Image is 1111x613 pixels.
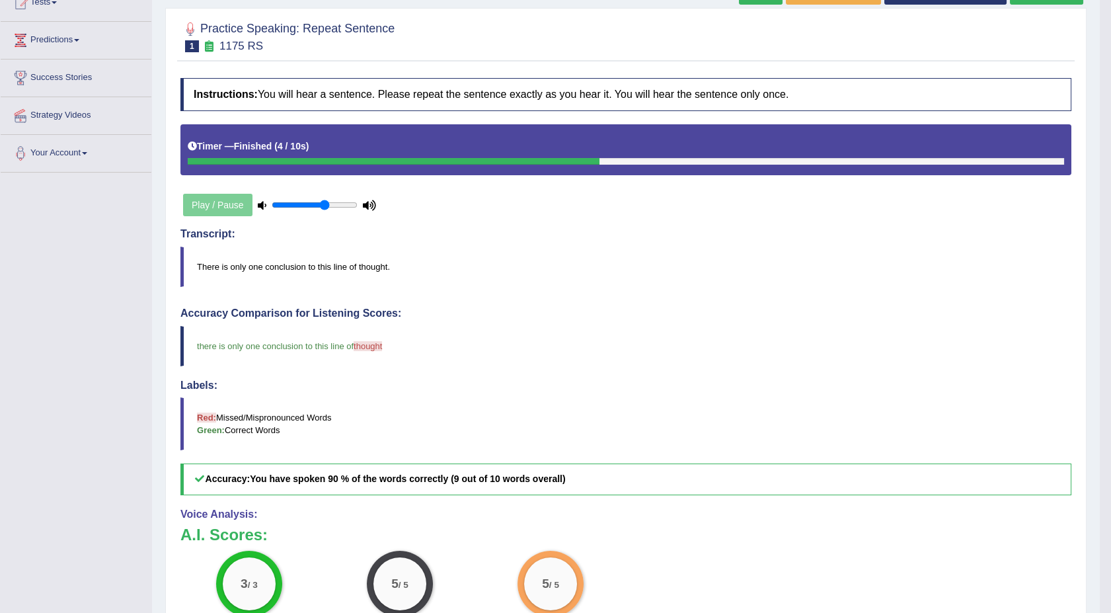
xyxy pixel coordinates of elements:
[1,22,151,55] a: Predictions
[180,307,1071,319] h4: Accuracy Comparison for Listening Scores:
[248,580,258,590] small: / 3
[399,580,408,590] small: / 5
[202,40,216,53] small: Exam occurring question
[219,40,263,52] small: 1175 RS
[180,464,1071,495] h5: Accuracy:
[197,341,354,351] span: there is only one conclusion to this line of
[354,341,382,351] span: thought
[180,78,1071,111] h4: You will hear a sentence. Please repeat the sentence exactly as you hear it. You will hear the se...
[234,141,272,151] b: Finished
[180,526,268,544] b: A.I. Scores:
[1,97,151,130] a: Strategy Videos
[197,413,216,423] b: Red:
[542,577,549,591] big: 5
[278,141,306,151] b: 4 / 10s
[194,89,258,100] b: Instructions:
[391,577,399,591] big: 5
[180,19,395,52] h2: Practice Speaking: Repeat Sentence
[274,141,278,151] b: (
[185,40,199,52] span: 1
[180,228,1071,240] h4: Transcript:
[1,60,151,93] a: Success Stories
[250,473,565,484] b: You have spoken 90 % of the words correctly (9 out of 10 words overall)
[180,397,1071,450] blockquote: Missed/Mispronounced Words Correct Words
[241,577,248,591] big: 3
[180,247,1071,287] blockquote: There is only one conclusion to this line of thought.
[188,142,309,151] h5: Timer —
[180,380,1071,391] h4: Labels:
[549,580,559,590] small: / 5
[306,141,309,151] b: )
[180,509,1071,520] h4: Voice Analysis:
[197,425,225,435] b: Green:
[1,135,151,168] a: Your Account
